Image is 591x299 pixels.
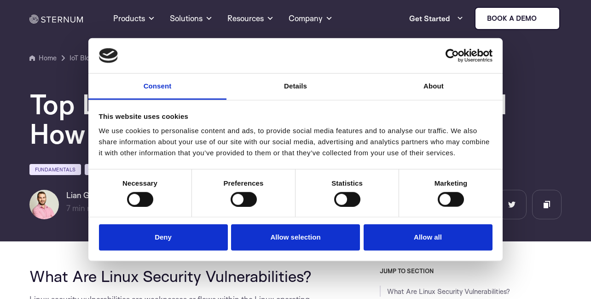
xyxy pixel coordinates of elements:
[412,49,492,63] a: Usercentrics Cookiebot - opens in a new window
[387,287,510,296] a: What Are Linux Security Vulnerabilities?
[66,203,107,213] span: min read |
[226,74,365,100] a: Details
[540,15,548,22] img: sternum iot
[85,164,120,175] a: How Tos
[88,74,226,100] a: Consent
[224,179,264,187] strong: Preferences
[231,224,360,251] button: Allow selection
[380,267,561,275] h3: JUMP TO SECTION
[409,9,464,28] a: Get Started
[29,164,81,175] a: Fundamentals
[435,179,468,187] strong: Marketing
[122,179,157,187] strong: Necessary
[66,190,134,201] h6: Lian Granot
[99,125,492,158] div: We use cookies to personalise content and ads, to provide social media features and to analyse ou...
[66,203,70,213] span: 7
[289,2,333,35] a: Company
[70,53,94,64] a: IoT Blog
[331,179,363,187] strong: Statistics
[227,2,274,35] a: Resources
[29,190,59,219] img: Lian Granot
[99,224,228,251] button: Deny
[113,2,155,35] a: Products
[170,2,213,35] a: Solutions
[364,224,492,251] button: Allow all
[475,7,560,30] a: Book a demo
[29,89,562,148] h1: Top Linux Security Vulnerabilities and How to Prevent Them
[365,74,503,100] a: About
[99,48,118,63] img: logo
[29,266,312,286] span: What Are Linux Security Vulnerabilities?
[99,111,492,122] div: This website uses cookies
[29,53,57,64] a: Home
